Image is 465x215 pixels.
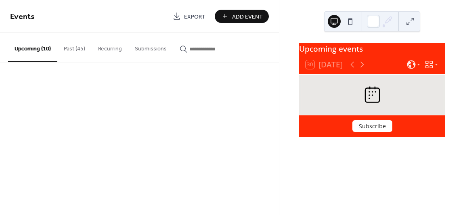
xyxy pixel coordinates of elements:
div: Upcoming events [299,43,445,55]
span: Add Event [232,13,263,21]
span: Export [184,13,205,21]
span: Events [10,9,35,25]
button: Subscribe [352,120,392,132]
button: Submissions [128,33,173,61]
a: Export [167,10,212,23]
button: Recurring [92,33,128,61]
button: Past (45) [57,33,92,61]
button: Add Event [215,10,269,23]
button: Upcoming (10) [8,33,57,62]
